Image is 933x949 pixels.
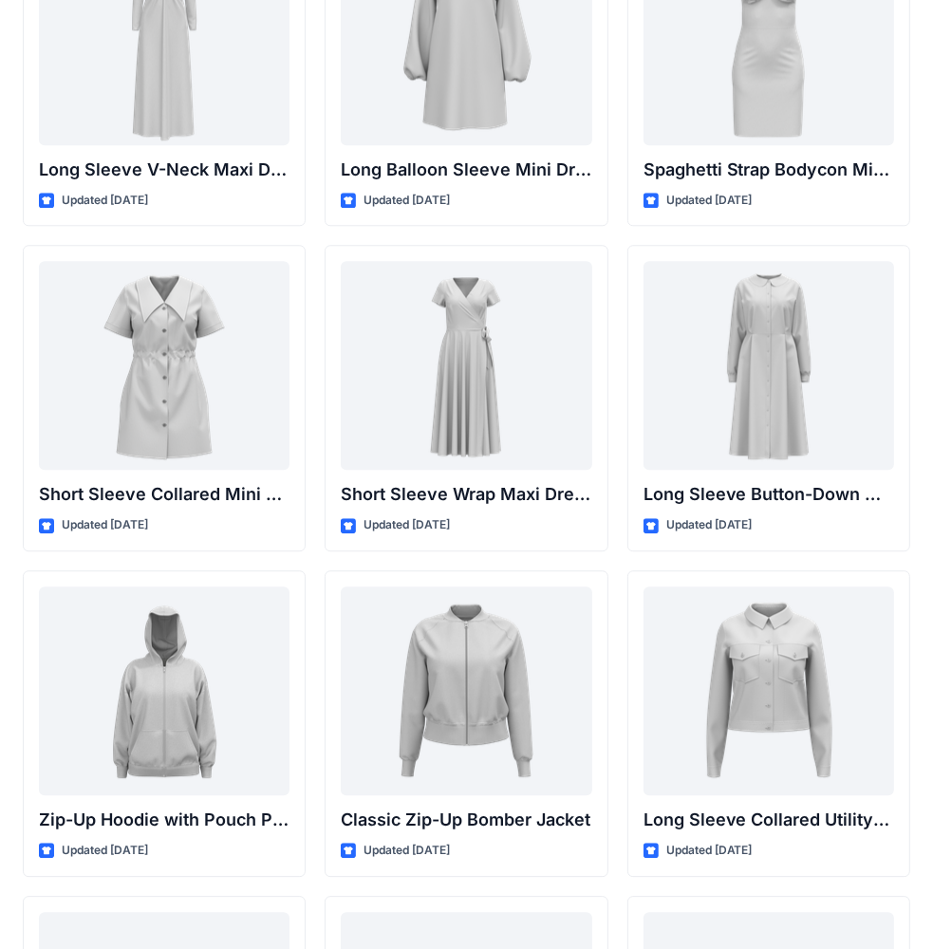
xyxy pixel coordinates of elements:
p: Updated [DATE] [364,191,450,211]
p: Long Sleeve V-Neck Maxi Dress with Twisted Detail [39,157,289,183]
a: Long Sleeve Collared Utility Jacket [644,586,894,795]
a: Short Sleeve Wrap Maxi Dress [341,261,591,470]
p: Short Sleeve Collared Mini Dress with Drawstring Waist [39,481,289,508]
a: Short Sleeve Collared Mini Dress with Drawstring Waist [39,261,289,470]
p: Classic Zip-Up Bomber Jacket [341,807,591,833]
a: Classic Zip-Up Bomber Jacket [341,586,591,795]
a: Zip-Up Hoodie with Pouch Pockets [39,586,289,795]
p: Updated [DATE] [62,191,148,211]
p: Long Sleeve Button-Down Midi Dress [644,481,894,508]
p: Updated [DATE] [666,191,753,211]
p: Updated [DATE] [62,515,148,535]
p: Zip-Up Hoodie with Pouch Pockets [39,807,289,833]
p: Updated [DATE] [364,841,450,861]
p: Long Sleeve Collared Utility Jacket [644,807,894,833]
a: Long Sleeve Button-Down Midi Dress [644,261,894,470]
p: Updated [DATE] [666,515,753,535]
p: Short Sleeve Wrap Maxi Dress [341,481,591,508]
p: Long Balloon Sleeve Mini Dress [341,157,591,183]
p: Updated [DATE] [62,841,148,861]
p: Updated [DATE] [364,515,450,535]
p: Updated [DATE] [666,841,753,861]
p: Spaghetti Strap Bodycon Mini Dress with Bust Detail [644,157,894,183]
